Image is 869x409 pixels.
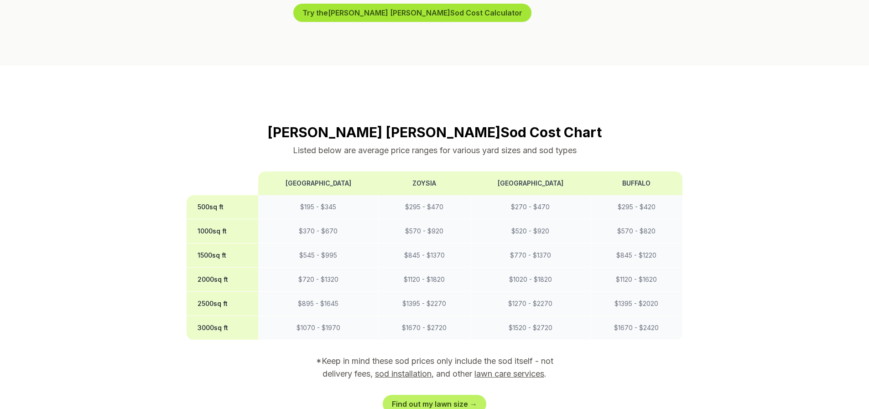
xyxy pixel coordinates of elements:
td: $ 270 - $ 470 [470,195,590,219]
th: 1000 sq ft [187,219,259,243]
th: Zoysia [379,171,471,195]
td: $ 1070 - $ 1970 [258,316,378,340]
td: $ 845 - $ 1220 [590,243,682,268]
td: $ 1520 - $ 2720 [470,316,590,340]
td: $ 1395 - $ 2270 [379,292,471,316]
td: $ 1120 - $ 1820 [379,268,471,292]
th: 3000 sq ft [187,316,259,340]
th: Buffalo [590,171,682,195]
td: $ 1270 - $ 2270 [470,292,590,316]
td: $ 570 - $ 920 [379,219,471,243]
a: sod installation [375,369,432,378]
td: $ 295 - $ 470 [379,195,471,219]
td: $ 770 - $ 1370 [470,243,590,268]
td: $ 545 - $ 995 [258,243,378,268]
button: Try the[PERSON_NAME] [PERSON_NAME]Sod Cost Calculator [293,4,531,22]
h2: [PERSON_NAME] [PERSON_NAME] Sod Cost Chart [187,124,683,140]
td: $ 720 - $ 1320 [258,268,378,292]
td: $ 1670 - $ 2720 [379,316,471,340]
td: $ 1020 - $ 1820 [470,268,590,292]
th: 500 sq ft [187,195,259,219]
td: $ 895 - $ 1645 [258,292,378,316]
td: $ 1670 - $ 2420 [590,316,682,340]
th: 1500 sq ft [187,243,259,268]
p: *Keep in mind these sod prices only include the sod itself - not delivery fees, , and other . [303,355,566,380]
td: $ 195 - $ 345 [258,195,378,219]
th: [GEOGRAPHIC_DATA] [258,171,378,195]
td: $ 295 - $ 420 [590,195,682,219]
td: $ 520 - $ 920 [470,219,590,243]
th: 2500 sq ft [187,292,259,316]
th: [GEOGRAPHIC_DATA] [470,171,590,195]
td: $ 1120 - $ 1620 [590,268,682,292]
a: lawn care services [474,369,544,378]
p: Listed below are average price ranges for various yard sizes and sod types [187,144,683,157]
td: $ 845 - $ 1370 [379,243,471,268]
td: $ 570 - $ 820 [590,219,682,243]
td: $ 370 - $ 670 [258,219,378,243]
td: $ 1395 - $ 2020 [590,292,682,316]
th: 2000 sq ft [187,268,259,292]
